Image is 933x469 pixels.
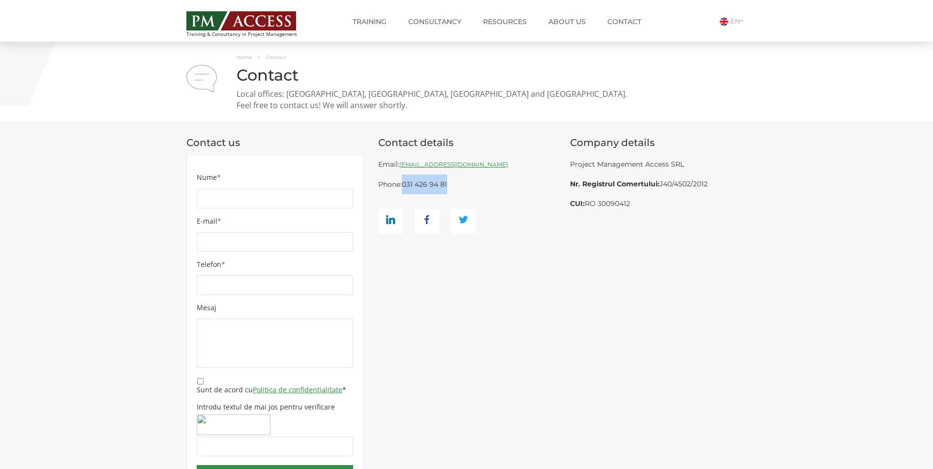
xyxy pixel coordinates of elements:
[720,17,747,26] a: EN
[197,260,225,269] label: Telefon
[186,136,363,150] p: Contact us
[186,31,316,37] span: Training & Consultancy in Project Management
[253,385,342,394] a: Politica de confidentialitate
[570,136,747,150] p: Company details
[720,17,728,26] img: Engleza
[186,88,747,111] p: Local offices: [GEOGRAPHIC_DATA], [GEOGRAPHIC_DATA], [GEOGRAPHIC_DATA] and [GEOGRAPHIC_DATA]. Fee...
[197,217,221,226] label: E-mail
[266,54,286,60] span: Contact
[186,11,296,30] img: PM ACCESS - Echipa traineri si consultanti certificati PMP: Narciss Popescu, Mihai Olaru, Monica ...
[600,12,649,31] a: Contact
[345,12,394,31] a: Training
[570,179,660,188] b: Nr. Registrul Comertului:
[402,180,447,189] a: 031 426 94 81
[378,136,555,150] p: Contact details
[541,12,593,31] a: About us
[401,12,469,31] a: Consultancy
[186,66,747,84] h1: Contact
[197,303,216,312] label: Mesaj
[378,154,555,234] div: Email: Phone:
[570,154,747,213] div: Project Management Access SRL J40/4502/2012 RO 30090412
[197,384,346,395] label: Sunt de acord cu *
[186,8,316,37] a: Training & Consultancy in Project Management
[186,65,217,92] img: contact.png
[476,12,534,31] a: Resources
[197,403,335,411] label: Introdu textul de mai jos pentru verificare
[570,199,585,208] b: CUI:
[197,173,221,182] label: Nume
[237,54,252,60] a: Home
[399,161,508,168] a: [EMAIL_ADDRESS][DOMAIN_NAME]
